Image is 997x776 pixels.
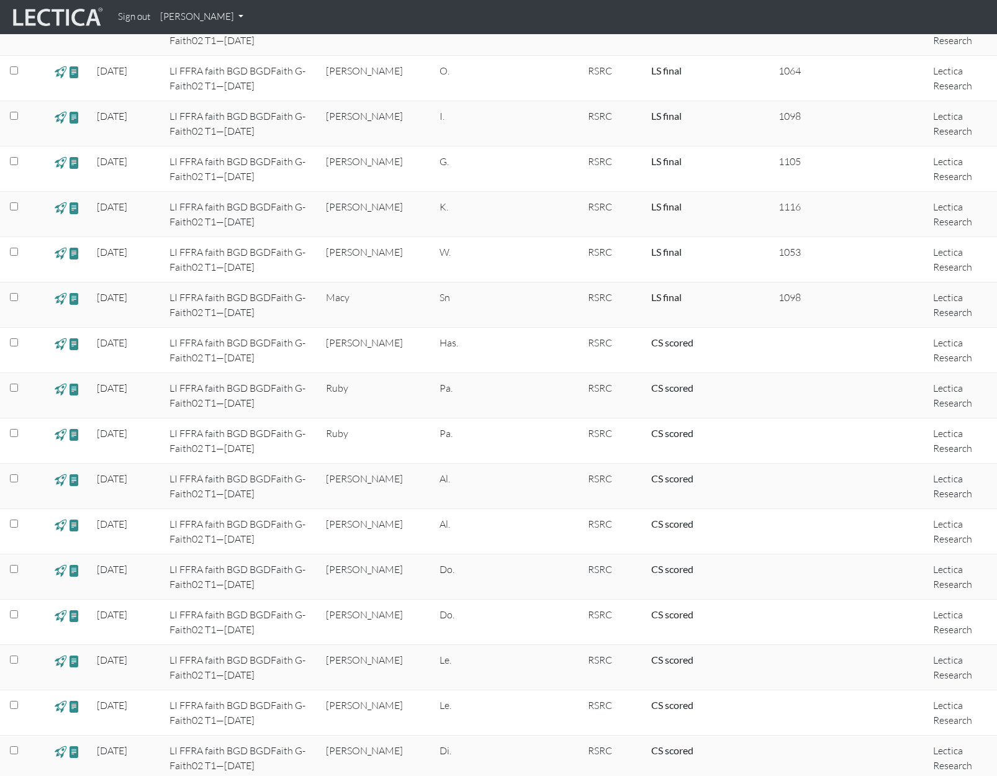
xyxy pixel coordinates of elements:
td: RSRC [580,56,644,101]
span: 1098 [778,291,801,304]
span: view [68,201,80,215]
td: RSRC [580,690,644,736]
td: RSRC [580,464,644,509]
a: Completed = assessment has been completed; CS scored = assessment has been CLAS scored; LS scored... [651,518,693,530]
td: LI FFRA faith BGD BGDFaith G-Faith02 T1—[DATE] [162,645,318,690]
span: view [55,518,66,532]
span: view [68,336,80,351]
td: [PERSON_NAME] [318,328,432,373]
td: [PERSON_NAME] [318,237,432,282]
span: view [55,382,66,396]
td: Al. [432,464,526,509]
span: view [55,336,66,351]
a: Completed = assessment has been completed; CS scored = assessment has been CLAS scored; LS scored... [651,563,693,575]
td: [DATE] [89,418,162,464]
img: lecticalive [10,6,103,29]
a: Completed = assessment has been completed; CS scored = assessment has been CLAS scored; LS scored... [651,246,682,258]
td: RSRC [580,509,644,554]
a: Completed = assessment has been completed; CS scored = assessment has been CLAS scored; LS scored... [651,608,693,620]
td: Lectica Research [926,101,997,147]
td: Le. [432,690,526,736]
td: [DATE] [89,101,162,147]
td: LI FFRA faith BGD BGDFaith G-Faith02 T1—[DATE] [162,328,318,373]
span: view [55,563,66,577]
span: view [68,155,80,169]
td: W. [432,237,526,282]
span: view [68,65,80,79]
td: Pa. [432,418,526,464]
span: 1116 [778,201,801,213]
td: [DATE] [89,690,162,736]
td: [PERSON_NAME] [318,554,432,600]
span: view [55,155,66,169]
span: view [55,608,66,623]
td: [PERSON_NAME] [318,645,432,690]
span: view [68,382,80,396]
span: view [55,427,66,441]
td: [DATE] [89,328,162,373]
td: [DATE] [89,554,162,600]
a: [PERSON_NAME] [155,5,248,29]
span: view [68,291,80,305]
td: Le. [432,645,526,690]
td: [DATE] [89,147,162,192]
a: Completed = assessment has been completed; CS scored = assessment has been CLAS scored; LS scored... [651,201,682,212]
td: LI FFRA faith BGD BGDFaith G-Faith02 T1—[DATE] [162,282,318,328]
td: RSRC [580,192,644,237]
td: LI FFRA faith BGD BGDFaith G-Faith02 T1—[DATE] [162,418,318,464]
td: [DATE] [89,464,162,509]
td: [PERSON_NAME] [318,464,432,509]
td: [DATE] [89,600,162,645]
td: Ruby [318,418,432,464]
span: view [55,246,66,260]
td: Lectica Research [926,464,997,509]
td: [PERSON_NAME] [318,600,432,645]
span: view [68,427,80,441]
td: RSRC [580,282,644,328]
span: view [55,110,66,124]
td: Lectica Research [926,282,997,328]
td: Lectica Research [926,373,997,418]
td: [DATE] [89,509,162,554]
td: RSRC [580,373,644,418]
td: RSRC [580,237,644,282]
a: Completed = assessment has been completed; CS scored = assessment has been CLAS scored; LS scored... [651,291,682,303]
td: Lectica Research [926,328,997,373]
span: view [55,744,66,759]
td: LI FFRA faith BGD BGDFaith G-Faith02 T1—[DATE] [162,509,318,554]
td: LI FFRA faith BGD BGDFaith G-Faith02 T1—[DATE] [162,554,318,600]
a: Sign out [113,5,155,29]
td: [PERSON_NAME] [318,147,432,192]
td: Lectica Research [926,509,997,554]
td: Lectica Research [926,237,997,282]
td: [PERSON_NAME] [318,690,432,736]
td: Lectica Research [926,192,997,237]
span: view [68,518,80,532]
td: Lectica Research [926,600,997,645]
td: [DATE] [89,282,162,328]
td: [PERSON_NAME] [318,101,432,147]
a: Completed = assessment has been completed; CS scored = assessment has been CLAS scored; LS scored... [651,336,693,348]
a: Completed = assessment has been completed; CS scored = assessment has been CLAS scored; LS scored... [651,744,693,756]
td: Lectica Research [926,56,997,101]
td: LI FFRA faith BGD BGDFaith G-Faith02 T1—[DATE] [162,56,318,101]
td: O. [432,56,526,101]
span: 1105 [778,155,801,168]
td: RSRC [580,645,644,690]
td: Do. [432,600,526,645]
a: Completed = assessment has been completed; CS scored = assessment has been CLAS scored; LS scored... [651,427,693,439]
span: view [68,654,80,668]
td: K. [432,192,526,237]
td: Ruby [318,373,432,418]
td: [DATE] [89,56,162,101]
td: LI FFRA faith BGD BGDFaith G-Faith02 T1—[DATE] [162,600,318,645]
td: Lectica Research [926,418,997,464]
span: view [55,201,66,215]
td: [DATE] [89,373,162,418]
span: view [55,699,66,713]
td: LI FFRA faith BGD BGDFaith G-Faith02 T1—[DATE] [162,101,318,147]
a: Completed = assessment has been completed; CS scored = assessment has been CLAS scored; LS scored... [651,155,682,167]
td: RSRC [580,600,644,645]
td: Lectica Research [926,645,997,690]
td: RSRC [580,418,644,464]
